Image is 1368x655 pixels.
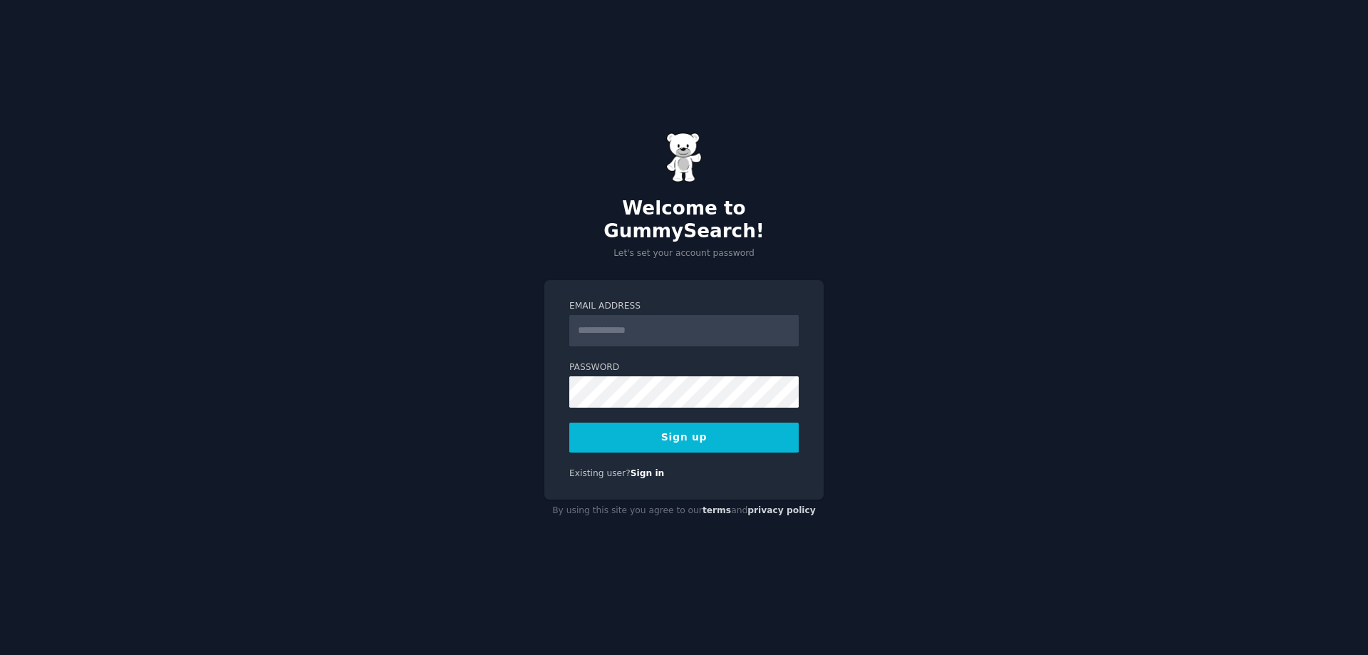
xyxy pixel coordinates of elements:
label: Password [569,361,799,374]
h2: Welcome to GummySearch! [544,197,824,242]
label: Email Address [569,300,799,313]
a: privacy policy [747,505,816,515]
span: Existing user? [569,468,631,478]
img: Gummy Bear [666,133,702,182]
a: terms [703,505,731,515]
p: Let's set your account password [544,247,824,260]
button: Sign up [569,423,799,453]
div: By using this site you agree to our and [544,500,824,522]
a: Sign in [631,468,665,478]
